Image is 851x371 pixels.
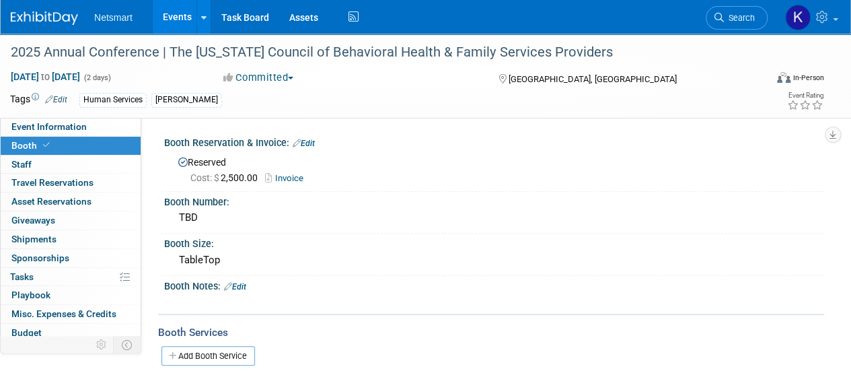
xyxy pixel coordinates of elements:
[43,141,50,149] i: Booth reservation complete
[11,327,42,338] span: Budget
[777,72,790,83] img: Format-Inperson.png
[164,192,824,209] div: Booth Number:
[1,286,141,304] a: Playbook
[11,252,69,263] span: Sponsorships
[83,73,111,82] span: (2 days)
[190,172,221,183] span: Cost: $
[11,290,50,300] span: Playbook
[94,12,133,23] span: Netsmart
[11,11,78,25] img: ExhibitDay
[1,118,141,136] a: Event Information
[1,324,141,342] a: Budget
[1,174,141,192] a: Travel Reservations
[508,74,676,84] span: [GEOGRAPHIC_DATA], [GEOGRAPHIC_DATA]
[224,282,246,292] a: Edit
[174,152,814,185] div: Reserved
[11,177,94,188] span: Travel Reservations
[293,139,315,148] a: Edit
[706,6,768,30] a: Search
[219,71,299,85] button: Committed
[11,121,87,132] span: Event Information
[11,159,32,170] span: Staff
[1,249,141,267] a: Sponsorships
[11,140,52,151] span: Booth
[6,40,755,65] div: 2025 Annual Conference​ | The [US_STATE] Council of Behavioral Health & Family Services Providers
[265,173,310,183] a: Invoice
[90,336,114,353] td: Personalize Event Tab Strip
[1,211,141,230] a: Giveaways
[164,133,824,150] div: Booth Reservation & Invoice:
[114,336,141,353] td: Toggle Event Tabs
[161,346,255,366] a: Add Booth Service
[151,93,222,107] div: [PERSON_NAME]
[11,234,57,244] span: Shipments
[787,92,823,99] div: Event Rating
[10,71,81,83] span: [DATE] [DATE]
[164,276,824,294] div: Booth Notes:
[45,95,67,104] a: Edit
[39,71,52,82] span: to
[705,70,824,90] div: Event Format
[785,5,811,30] img: Kaitlyn Woicke
[164,234,824,250] div: Booth Size:
[792,73,824,83] div: In-Person
[79,93,147,107] div: Human Services
[158,325,824,340] div: Booth Services
[1,137,141,155] a: Booth
[11,308,116,319] span: Misc. Expenses & Credits
[1,193,141,211] a: Asset Reservations
[724,13,755,23] span: Search
[190,172,263,183] span: 2,500.00
[11,196,91,207] span: Asset Reservations
[1,230,141,248] a: Shipments
[1,305,141,323] a: Misc. Expenses & Credits
[10,271,34,282] span: Tasks
[1,156,141,174] a: Staff
[174,207,814,228] div: TBD
[10,92,67,108] td: Tags
[11,215,55,226] span: Giveaways
[174,250,814,271] div: TableTop
[1,268,141,286] a: Tasks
